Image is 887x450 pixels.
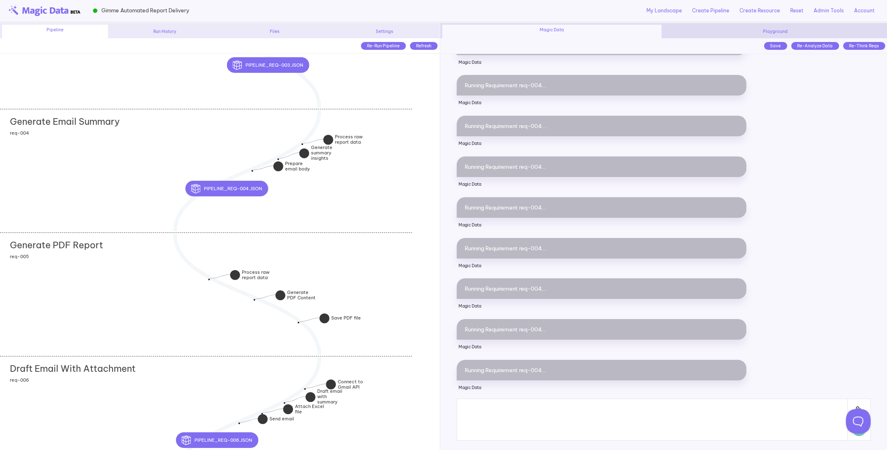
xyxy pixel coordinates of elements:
div: Running Requirement req-004... [456,116,747,136]
div: pipeline_req-003.json [268,57,350,73]
button: pipeline_req-006.json [176,432,258,448]
span: req-005 [10,253,29,259]
div: Generate PDF Content [255,298,296,309]
strong: Prepare email body [285,161,310,172]
div: Running Requirement req-004... [456,197,747,218]
strong: Generate summary insights [311,145,332,161]
span: req-004 [10,130,29,135]
strong: Connect to Gmail API [338,379,363,390]
a: Create Resource [740,7,780,14]
p: Magic Data [456,218,747,233]
p: Magic Data [456,55,747,70]
a: Create Pipeline [692,7,729,14]
img: Attach File [852,403,866,422]
div: Send email [240,422,276,432]
div: Process raw report data [303,143,344,154]
p: Magic Data [456,340,747,354]
div: Settings [332,28,438,35]
strong: Send email [269,416,294,422]
div: Run History [112,28,218,35]
div: Prepare email body [253,170,294,180]
div: Running Requirement req-004... [456,360,747,380]
div: Draft email with summary [285,402,326,418]
div: Re-Analyze Data [791,42,839,50]
img: beta-logo.png [8,5,80,16]
div: Playground [665,28,885,35]
div: Attach Excel file [263,413,304,423]
div: Running Requirement req-004... [456,156,747,177]
div: Save [764,42,787,50]
p: Magic Data [456,299,747,314]
p: Magic Data [456,136,747,151]
div: pipeline_req-004.json [227,181,309,196]
button: pipeline_req-004.json [185,181,268,196]
div: Pipeline [2,25,108,38]
strong: Attach Excel file [295,403,324,415]
p: Magic Data [456,96,747,110]
h2: Generate PDF Report [10,240,103,250]
div: Running Requirement req-004... [456,319,747,340]
div: Running Requirement req-004... [456,278,747,299]
div: Generate summary insights [279,158,320,174]
h2: Generate Email Summary [10,116,120,127]
p: Magic Data [456,259,747,273]
div: Running Requirement req-004... [456,75,747,96]
div: Re-Run Pipeline [361,42,406,50]
div: Magic Data [442,25,662,38]
strong: Generate PDF Content [287,289,316,301]
iframe: Toggle Customer Support [846,409,871,434]
span: Gimme Automated Report Delivery [101,7,189,14]
strong: Save PDF file [331,315,361,321]
strong: Process raw report data [335,134,363,145]
span: req-006 [10,377,29,382]
div: pipeline_req-006.json [217,432,299,448]
a: My Landscape [646,7,682,14]
div: Refresh [410,42,438,50]
div: Re-Think Reqs [843,42,885,50]
p: Magic Data [456,380,747,395]
div: Process raw report data [210,278,251,289]
div: Running Requirement req-004... [456,238,747,259]
strong: Draft email with summary [317,388,342,405]
h2: Draft Email With Attachment [10,363,136,374]
button: pipeline_req-003.json [227,57,309,73]
div: Save PDF file [299,321,340,331]
div: Connect to Gmail API [306,388,347,399]
a: Reset [790,7,803,14]
a: Account [854,7,875,14]
strong: Process raw report data [242,269,269,280]
div: Files [222,28,328,35]
p: Magic Data [456,177,747,192]
a: Admin Tools [814,7,844,14]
